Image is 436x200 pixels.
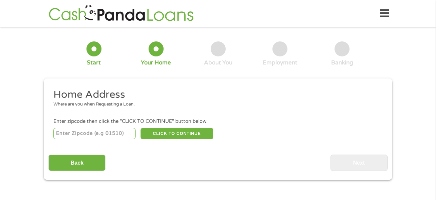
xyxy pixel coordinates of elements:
[331,59,353,66] div: Banking
[53,101,378,108] div: Where are you when Requesting a Loan.
[87,59,101,66] div: Start
[47,4,196,23] img: GetLoanNow Logo
[53,128,136,139] input: Enter Zipcode (e.g 01510)
[141,128,213,139] button: CLICK TO CONTINUE
[141,59,171,66] div: Your Home
[204,59,232,66] div: About You
[53,118,383,125] div: Enter zipcode then click the "CLICK TO CONTINUE" button below.
[331,155,388,171] input: Next
[263,59,297,66] div: Employment
[53,88,378,102] h2: Home Address
[48,155,105,171] input: Back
